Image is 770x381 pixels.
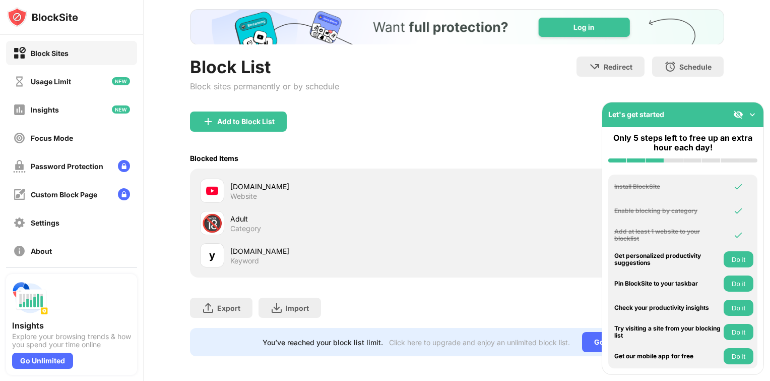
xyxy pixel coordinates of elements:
img: password-protection-off.svg [13,160,26,173]
img: insights-off.svg [13,103,26,116]
img: time-usage-off.svg [13,75,26,88]
div: Adult [230,213,457,224]
div: Let's get started [608,110,664,119]
div: Blocked Items [190,154,238,162]
img: omni-check.svg [733,182,743,192]
button: Do it [724,276,753,292]
div: y [209,248,215,263]
img: lock-menu.svg [118,188,130,200]
div: Focus Mode [31,134,73,142]
img: lock-menu.svg [118,160,130,172]
div: Go Unlimited [12,353,73,369]
button: Do it [724,300,753,316]
div: Get personalized productivity suggestions [614,252,721,267]
button: Do it [724,348,753,364]
img: settings-off.svg [13,216,26,229]
div: Go Unlimited [582,332,651,352]
img: about-off.svg [13,245,26,257]
div: Enable blocking by category [614,207,721,214]
img: omni-check.svg [733,230,743,240]
div: Insights [31,105,59,114]
div: [DOMAIN_NAME] [230,181,457,192]
div: Category [230,224,261,233]
div: Explore your browsing trends & how you spend your time online [12,333,131,349]
div: Export [217,304,240,312]
div: Settings [31,219,59,227]
div: Add to Block List [217,118,275,126]
div: Custom Block Page [31,190,97,199]
div: Pin BlockSite to your taskbar [614,280,721,287]
div: Try visiting a site from your blocking list [614,325,721,340]
iframe: Banner [190,9,724,44]
div: Install BlockSite [614,183,721,190]
div: Keyword [230,256,259,265]
img: customize-block-page-off.svg [13,188,26,201]
img: block-on.svg [13,47,26,60]
div: Check your productivity insights [614,304,721,311]
img: omni-check.svg [733,206,743,216]
div: Insights [12,320,131,331]
img: focus-off.svg [13,132,26,144]
img: logo-blocksite.svg [7,7,78,27]
img: push-insights.svg [12,280,48,316]
div: Get our mobile app for free [614,353,721,360]
img: favicons [206,185,218,197]
div: You’ve reached your block list limit. [263,338,383,347]
div: Import [286,304,309,312]
div: Usage Limit [31,77,71,86]
div: About [31,247,52,255]
div: Add at least 1 website to your blocklist [614,228,721,243]
img: omni-setup-toggle.svg [747,110,757,120]
img: eye-not-visible.svg [733,110,743,120]
div: Website [230,192,257,201]
div: Block Sites [31,49,69,58]
div: Password Protection [31,162,103,171]
div: Schedule [679,63,712,71]
div: Only 5 steps left to free up an extra hour each day! [608,133,757,152]
div: Click here to upgrade and enjoy an unlimited block list. [389,338,570,347]
div: Redirect [604,63,632,71]
button: Do it [724,251,753,267]
div: Block sites permanently or by schedule [190,81,339,91]
button: Do it [724,324,753,340]
img: new-icon.svg [112,105,130,114]
div: [DOMAIN_NAME] [230,246,457,256]
img: new-icon.svg [112,77,130,85]
div: Block List [190,57,339,77]
div: 🔞 [202,213,223,234]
